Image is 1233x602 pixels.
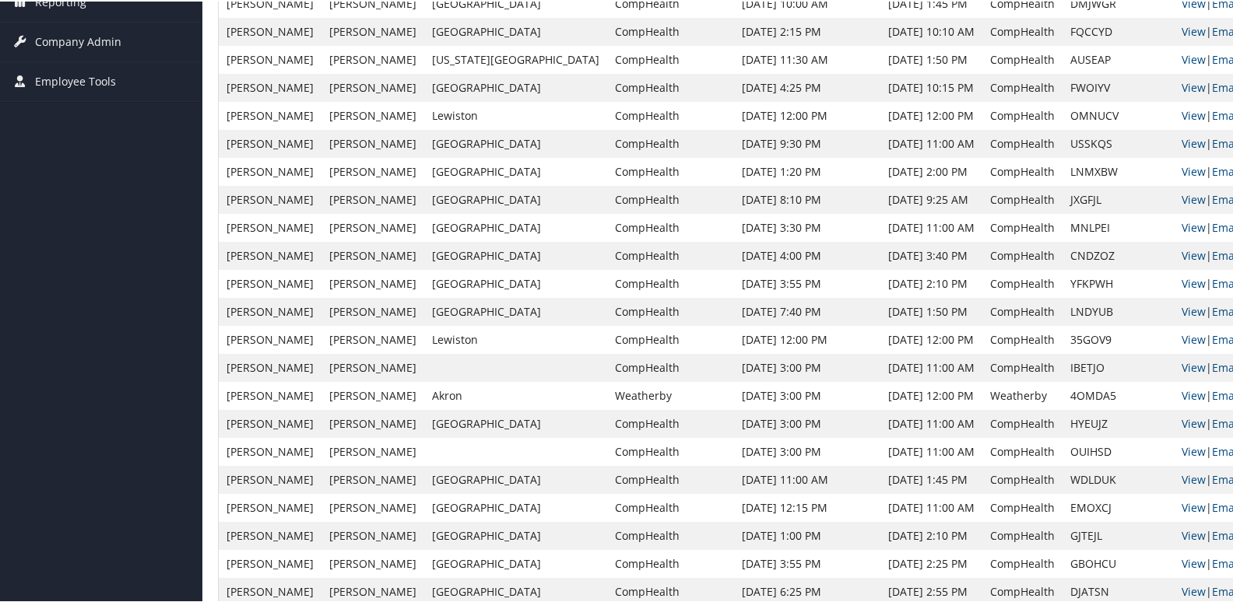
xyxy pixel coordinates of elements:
[219,296,321,324] td: [PERSON_NAME]
[607,128,734,156] td: CompHealth
[734,212,880,240] td: [DATE] 3:30 PM
[321,324,424,352] td: [PERSON_NAME]
[734,72,880,100] td: [DATE] 4:25 PM
[607,492,734,520] td: CompHealth
[219,268,321,296] td: [PERSON_NAME]
[734,352,880,380] td: [DATE] 3:00 PM
[880,128,982,156] td: [DATE] 11:00 AM
[219,520,321,548] td: [PERSON_NAME]
[982,184,1063,212] td: CompHealth
[424,296,607,324] td: [GEOGRAPHIC_DATA]
[219,128,321,156] td: [PERSON_NAME]
[321,436,424,464] td: [PERSON_NAME]
[1063,548,1174,576] td: GBOHCU
[880,352,982,380] td: [DATE] 11:00 AM
[607,296,734,324] td: CompHealth
[1063,240,1174,268] td: CNDZOZ
[321,520,424,548] td: [PERSON_NAME]
[734,324,880,352] td: [DATE] 12:00 PM
[1182,359,1206,373] a: View
[321,296,424,324] td: [PERSON_NAME]
[880,492,982,520] td: [DATE] 11:00 AM
[321,16,424,44] td: [PERSON_NAME]
[424,184,607,212] td: [GEOGRAPHIC_DATA]
[982,44,1063,72] td: CompHealth
[321,100,424,128] td: [PERSON_NAME]
[982,128,1063,156] td: CompHealth
[1182,107,1206,121] a: View
[1063,492,1174,520] td: EMOXCJ
[1182,443,1206,457] a: View
[321,380,424,408] td: [PERSON_NAME]
[734,296,880,324] td: [DATE] 7:40 PM
[880,324,982,352] td: [DATE] 12:00 PM
[982,324,1063,352] td: CompHealth
[734,16,880,44] td: [DATE] 2:15 PM
[607,72,734,100] td: CompHealth
[219,548,321,576] td: [PERSON_NAME]
[1182,247,1206,261] a: View
[424,128,607,156] td: [GEOGRAPHIC_DATA]
[880,436,982,464] td: [DATE] 11:00 AM
[424,240,607,268] td: [GEOGRAPHIC_DATA]
[982,548,1063,576] td: CompHealth
[734,520,880,548] td: [DATE] 1:00 PM
[1063,156,1174,184] td: LNMXBW
[1182,303,1206,317] a: View
[1063,436,1174,464] td: OUIHSD
[1063,408,1174,436] td: HYEUJZ
[880,44,982,72] td: [DATE] 1:50 PM
[424,268,607,296] td: [GEOGRAPHIC_DATA]
[219,464,321,492] td: [PERSON_NAME]
[607,44,734,72] td: CompHealth
[1182,415,1206,429] a: View
[1063,72,1174,100] td: FWOIYV
[1063,128,1174,156] td: USSKQS
[219,436,321,464] td: [PERSON_NAME]
[321,156,424,184] td: [PERSON_NAME]
[607,520,734,548] td: CompHealth
[734,408,880,436] td: [DATE] 3:00 PM
[607,464,734,492] td: CompHealth
[321,464,424,492] td: [PERSON_NAME]
[734,464,880,492] td: [DATE] 11:00 AM
[607,548,734,576] td: CompHealth
[321,128,424,156] td: [PERSON_NAME]
[880,380,982,408] td: [DATE] 12:00 PM
[1182,331,1206,345] a: View
[607,212,734,240] td: CompHealth
[219,72,321,100] td: [PERSON_NAME]
[1063,296,1174,324] td: LNDYUB
[1182,23,1206,37] a: View
[1182,79,1206,93] a: View
[1063,352,1174,380] td: IBETJO
[321,492,424,520] td: [PERSON_NAME]
[1063,324,1174,352] td: 35GOV9
[219,156,321,184] td: [PERSON_NAME]
[982,268,1063,296] td: CompHealth
[607,240,734,268] td: CompHealth
[1182,51,1206,65] a: View
[1182,135,1206,149] a: View
[219,408,321,436] td: [PERSON_NAME]
[321,548,424,576] td: [PERSON_NAME]
[1182,387,1206,401] a: View
[982,380,1063,408] td: Weatherby
[607,156,734,184] td: CompHealth
[1182,275,1206,289] a: View
[1063,44,1174,72] td: AUSEAP
[1182,191,1206,205] a: View
[880,408,982,436] td: [DATE] 11:00 AM
[424,16,607,44] td: [GEOGRAPHIC_DATA]
[321,44,424,72] td: [PERSON_NAME]
[1182,219,1206,233] a: View
[734,548,880,576] td: [DATE] 3:55 PM
[982,100,1063,128] td: CompHealth
[607,436,734,464] td: CompHealth
[982,296,1063,324] td: CompHealth
[321,72,424,100] td: [PERSON_NAME]
[424,464,607,492] td: [GEOGRAPHIC_DATA]
[734,128,880,156] td: [DATE] 9:30 PM
[1182,163,1206,177] a: View
[424,100,607,128] td: Lewiston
